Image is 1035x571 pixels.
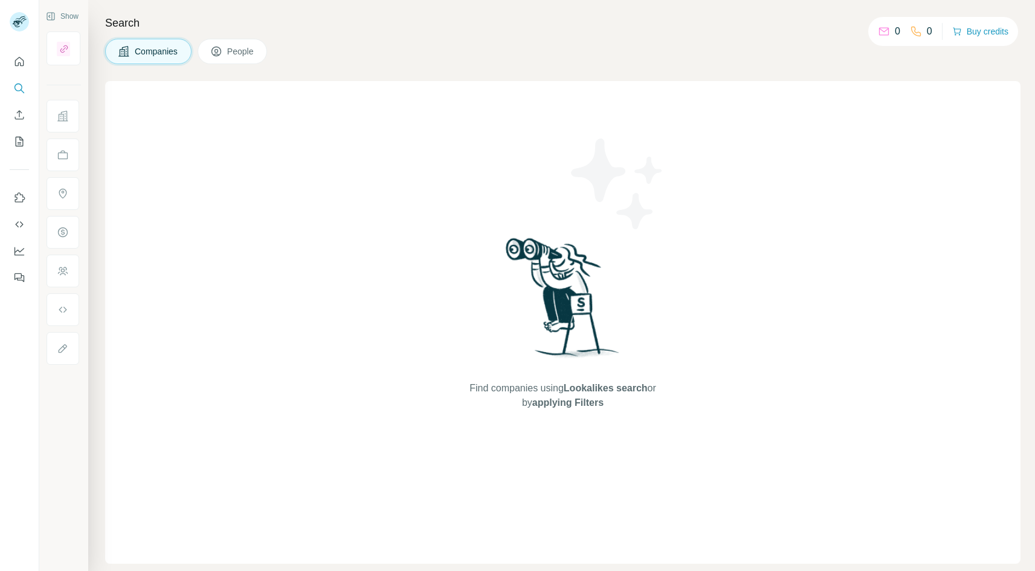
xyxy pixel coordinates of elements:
h4: Search [105,15,1020,31]
span: People [227,45,255,57]
button: Quick start [10,51,29,73]
button: Search [10,77,29,99]
button: Use Surfe on LinkedIn [10,187,29,209]
span: applying Filters [532,397,604,408]
span: Find companies using or by [466,381,659,410]
button: Enrich CSV [10,104,29,126]
button: Use Surfe API [10,214,29,235]
button: Dashboard [10,240,29,262]
span: Companies [135,45,179,57]
button: My lists [10,131,29,152]
img: Surfe Illustration - Woman searching with binoculars [500,235,626,370]
button: Feedback [10,267,29,289]
button: Buy credits [952,23,1008,40]
button: Show [37,7,87,25]
p: 0 [895,24,900,39]
span: Lookalikes search [564,383,648,393]
p: 0 [927,24,932,39]
img: Surfe Illustration - Stars [563,129,672,238]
